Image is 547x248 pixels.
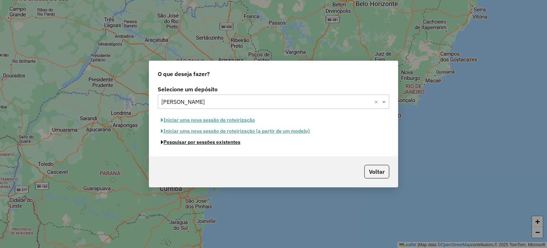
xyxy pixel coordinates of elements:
button: Pesquisar por sessões existentes [158,137,244,148]
span: Clear all [374,97,380,106]
button: Iniciar uma nova sessão de roteirização [158,115,258,126]
label: Selecione um depósito [158,85,389,93]
button: Iniciar uma nova sessão de roteirização (a partir de um modelo) [158,126,313,137]
button: Voltar [364,165,389,178]
span: O que deseja fazer? [158,70,210,78]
